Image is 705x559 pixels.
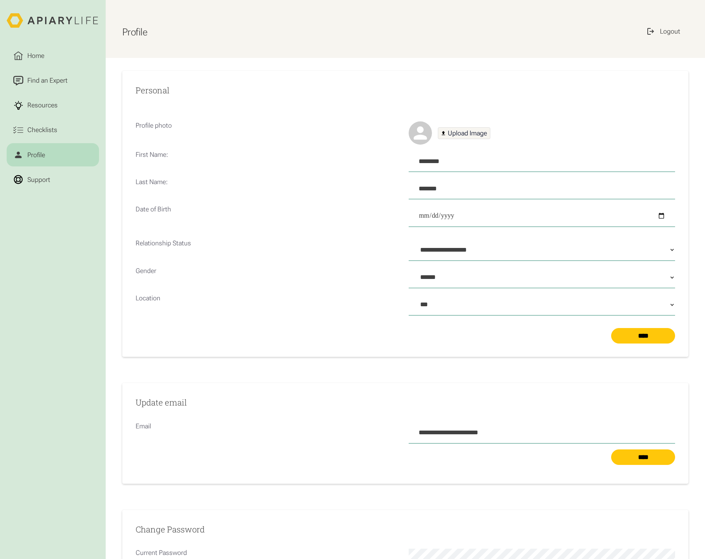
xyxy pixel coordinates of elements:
[136,294,402,322] p: Location
[136,239,402,260] p: Relationship Status
[136,84,402,97] h2: Personal
[7,118,99,142] a: Checklists
[25,51,46,61] div: Home
[136,178,402,199] p: Last Name:
[7,94,99,117] a: Resources
[438,127,490,139] a: Upload Image
[7,69,99,92] a: Find an Expert
[25,150,47,160] div: Profile
[25,100,59,110] div: Resources
[7,143,99,166] a: Profile
[25,76,69,86] div: Find an Expert
[136,151,675,344] form: Profile Form
[136,151,402,172] p: First Name:
[25,125,59,135] div: Checklists
[7,168,99,191] a: Support
[136,267,402,288] p: Gender
[136,422,675,465] form: Email Form
[25,175,52,184] div: Support
[136,523,675,536] h2: Change Password
[658,27,682,37] div: Logout
[136,205,402,233] p: Date of Birth
[448,128,487,138] div: Upload Image
[136,422,402,444] p: Email
[122,26,147,38] h1: Profile
[136,121,402,145] p: Profile photo
[136,396,675,409] h2: Update email
[7,44,99,68] a: Home
[639,20,688,43] a: Logout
